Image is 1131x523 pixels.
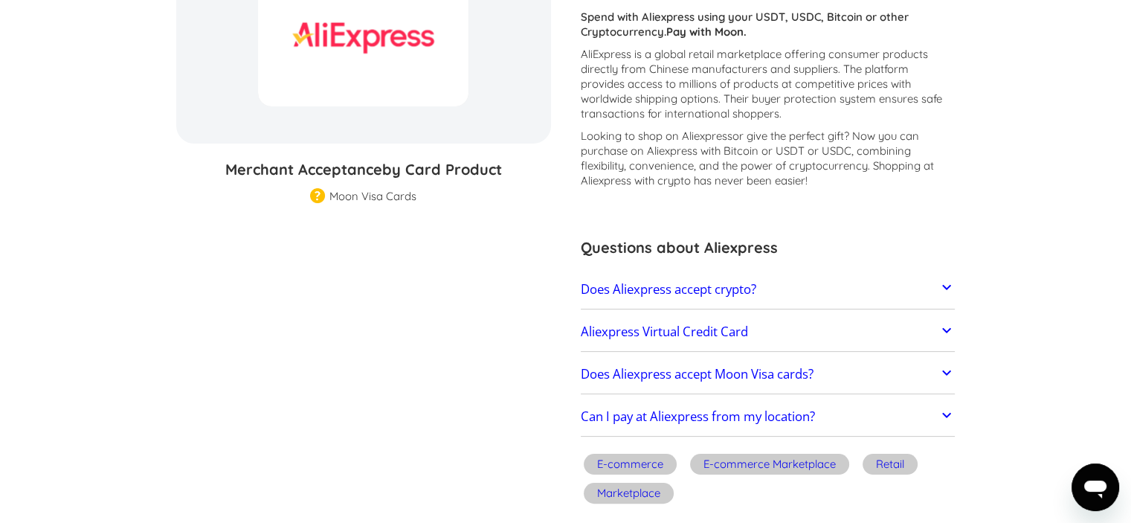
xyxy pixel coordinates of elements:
h2: Can I pay at Aliexpress from my location? [581,409,815,424]
p: Looking to shop on Aliexpress ? Now you can purchase on Aliexpress with Bitcoin or USDT or USDC, ... [581,129,956,188]
a: Aliexpress Virtual Credit Card [581,316,956,347]
a: Marketplace [581,481,677,510]
h2: Aliexpress Virtual Credit Card [581,324,748,339]
a: Does Aliexpress accept Moon Visa cards? [581,359,956,390]
a: E-commerce Marketplace [687,452,852,481]
span: by Card Product [382,160,502,179]
iframe: Кнопка запуска окна обмена сообщениями [1072,463,1119,511]
h2: Does Aliexpress accept Moon Visa cards? [581,367,813,382]
h3: Merchant Acceptance [176,158,551,181]
div: Marketplace [597,486,660,501]
h2: Does Aliexpress accept crypto? [581,282,756,297]
a: Can I pay at Aliexpress from my location? [581,402,956,433]
a: Retail [860,452,921,481]
div: Moon Visa Cards [329,189,416,204]
p: Spend with Aliexpress using your USDT, USDC, Bitcoin or other Cryptocurrency. [581,10,956,39]
div: E-commerce [597,457,663,472]
div: E-commerce Marketplace [703,457,836,472]
strong: Pay with Moon. [666,25,747,39]
p: AliExpress is a global retail marketplace offering consumer products directly from Chinese manufa... [581,47,956,121]
span: or give the perfect gift [732,129,844,143]
a: E-commerce [581,452,680,481]
div: Retail [876,457,904,472]
h3: Questions about Aliexpress [581,237,956,259]
a: Does Aliexpress accept crypto? [581,274,956,305]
